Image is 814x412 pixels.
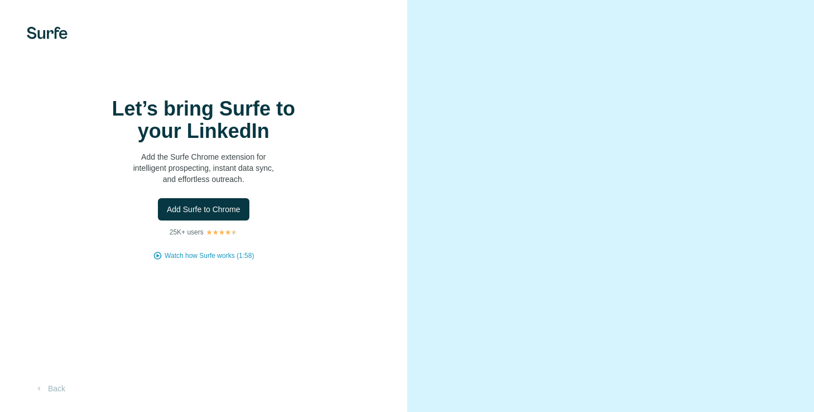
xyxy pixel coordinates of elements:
p: Add the Surfe Chrome extension for intelligent prospecting, instant data sync, and effortless out... [92,151,315,185]
h1: Let’s bring Surfe to your LinkedIn [92,98,315,142]
p: 25K+ users [170,227,204,237]
button: Add Surfe to Chrome [158,198,249,221]
button: Watch how Surfe works (1:58) [165,251,254,261]
img: Surfe's logo [27,27,68,39]
img: Rating Stars [206,229,238,236]
button: Back [27,379,73,399]
span: Add Surfe to Chrome [167,204,240,215]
